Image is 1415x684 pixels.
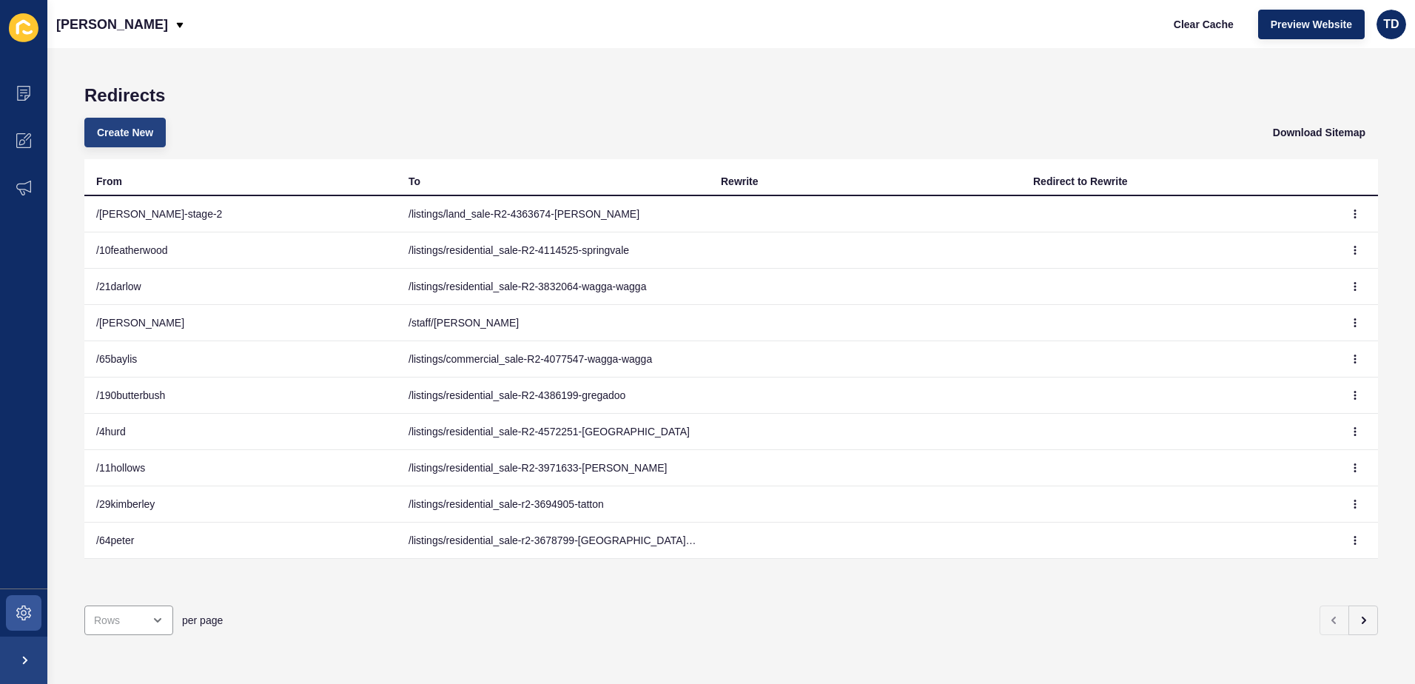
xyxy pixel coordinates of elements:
td: /listings/residential_sale-r2-3694905-tatton [397,486,709,523]
button: Preview Website [1258,10,1365,39]
td: /4hurd [84,414,397,450]
td: /65baylis [84,341,397,378]
td: /[PERSON_NAME]-stage-2 [84,196,397,232]
span: Create New [97,125,153,140]
h1: Redirects [84,85,1378,106]
td: /listings/residential_sale-R2-4572251-[GEOGRAPHIC_DATA] [397,414,709,450]
div: From [96,174,122,189]
td: /listings/commercial_sale-R2-4077547-wagga-wagga [397,341,709,378]
td: /29kimberley [84,486,397,523]
td: /10featherwood [84,232,397,269]
td: /listings/residential_sale-R2-4386199-gregadoo [397,378,709,414]
span: Preview Website [1271,17,1352,32]
td: /listings/residential_sale-r2-3678799-[GEOGRAPHIC_DATA]-[GEOGRAPHIC_DATA] [397,523,709,559]
p: [PERSON_NAME] [56,6,168,43]
div: To [409,174,420,189]
td: /listings/residential_sale-R2-4114525-springvale [397,232,709,269]
span: TD [1383,17,1399,32]
td: /listings/residential_sale-R2-3832064-wagga-wagga [397,269,709,305]
span: Download Sitemap [1273,125,1365,140]
button: Clear Cache [1161,10,1246,39]
div: Rewrite [721,174,759,189]
button: Download Sitemap [1260,118,1378,147]
td: /190butterbush [84,378,397,414]
td: /11hollows [84,450,397,486]
td: /staff/[PERSON_NAME] [397,305,709,341]
td: /[PERSON_NAME] [84,305,397,341]
span: Clear Cache [1174,17,1234,32]
div: open menu [84,606,173,635]
div: Redirect to Rewrite [1033,174,1128,189]
span: per page [182,613,223,628]
td: /listings/land_sale-R2-4363674-[PERSON_NAME] [397,196,709,232]
button: Create New [84,118,166,147]
td: /64peter [84,523,397,559]
td: /21darlow [84,269,397,305]
td: /listings/residential_sale-R2-3971633-[PERSON_NAME] [397,450,709,486]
